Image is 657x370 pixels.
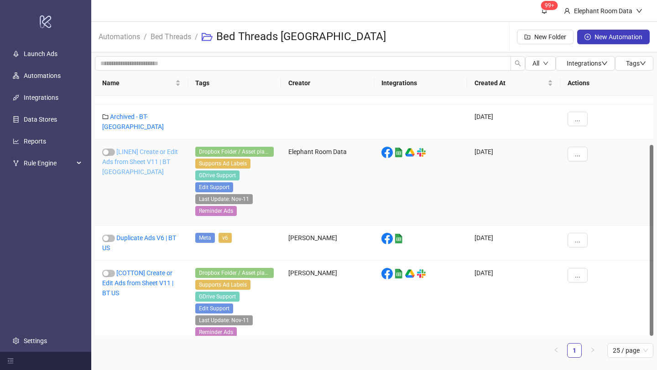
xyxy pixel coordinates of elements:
[144,22,147,51] li: /
[195,194,253,204] span: Last Update: Nov-11
[467,139,560,226] div: [DATE]
[556,56,615,71] button: Integrationsdown
[636,8,642,14] span: down
[24,337,47,344] a: Settings
[567,60,608,67] span: Integrations
[584,34,591,40] span: plus-circle
[374,71,467,96] th: Integrations
[195,22,198,51] li: /
[585,343,600,358] button: right
[281,139,374,226] div: Elephant Room Data
[219,233,232,243] span: v6
[524,34,531,40] span: folder-add
[467,71,560,96] th: Created At
[195,159,250,169] span: Supports Ad Labels
[24,94,58,101] a: Integrations
[195,292,240,302] span: GDrive Support
[24,138,46,145] a: Reports
[467,104,560,139] div: [DATE]
[102,113,164,130] a: Archived - BT-[GEOGRAPHIC_DATA]
[525,56,556,71] button: Alldown
[202,31,213,42] span: folder-open
[467,226,560,261] div: [DATE]
[541,7,547,14] span: bell
[149,31,193,41] a: Bed Threads
[24,116,57,123] a: Data Stores
[188,71,281,96] th: Tags
[615,56,653,71] button: Tagsdown
[549,343,563,358] button: left
[102,78,173,88] span: Name
[568,268,588,283] button: ...
[281,226,374,261] div: [PERSON_NAME]
[7,358,14,364] span: menu-fold
[97,31,142,41] a: Automations
[568,112,588,126] button: ...
[195,280,250,290] span: Supports Ad Labels
[216,30,386,44] h3: Bed Threads [GEOGRAPHIC_DATA]
[102,148,178,175] a: [LINEN] Create or Edit Ads from Sheet V11 | BT [GEOGRAPHIC_DATA]
[24,72,61,79] a: Automations
[577,30,650,44] button: New Automation
[474,78,546,88] span: Created At
[553,347,559,353] span: left
[560,71,653,96] th: Actions
[195,315,253,325] span: Last Update: Nov-11
[102,234,176,252] a: Duplicate Ads V6 | BT US
[195,268,274,278] span: Dropbox Folder / Asset placement detection
[195,206,237,216] span: Reminder Ads
[626,60,646,67] span: Tags
[575,236,580,244] span: ...
[517,30,574,44] button: New Folder
[575,115,580,123] span: ...
[564,8,570,14] span: user
[568,147,588,161] button: ...
[195,303,233,313] span: Edit Support
[102,113,109,120] span: folder
[567,343,582,358] li: 1
[13,160,19,166] span: fork
[281,71,374,96] th: Creator
[570,6,636,16] div: Elephant Room Data
[195,170,240,180] span: GDrive Support
[102,269,173,297] a: [COTTON] Create or Edit Ads from Sheet V11 | BT US
[585,343,600,358] li: Next Page
[24,50,57,57] a: Launch Ads
[575,272,580,279] span: ...
[549,343,563,358] li: Previous Page
[195,327,237,337] span: Reminder Ads
[607,343,653,358] div: Page Size
[594,33,642,41] span: New Automation
[515,60,521,67] span: search
[195,233,215,243] span: Meta
[601,60,608,67] span: down
[95,71,188,96] th: Name
[532,60,539,67] span: All
[568,344,581,357] a: 1
[534,33,566,41] span: New Folder
[575,150,580,158] span: ...
[613,344,648,357] span: 25 / page
[281,261,374,347] div: [PERSON_NAME]
[24,154,74,172] span: Rule Engine
[467,261,560,347] div: [DATE]
[640,60,646,67] span: down
[541,1,558,10] sup: 1565
[195,147,274,157] span: Dropbox Folder / Asset placement detection
[543,61,548,66] span: down
[568,233,588,247] button: ...
[590,347,595,353] span: right
[195,182,233,192] span: Edit Support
